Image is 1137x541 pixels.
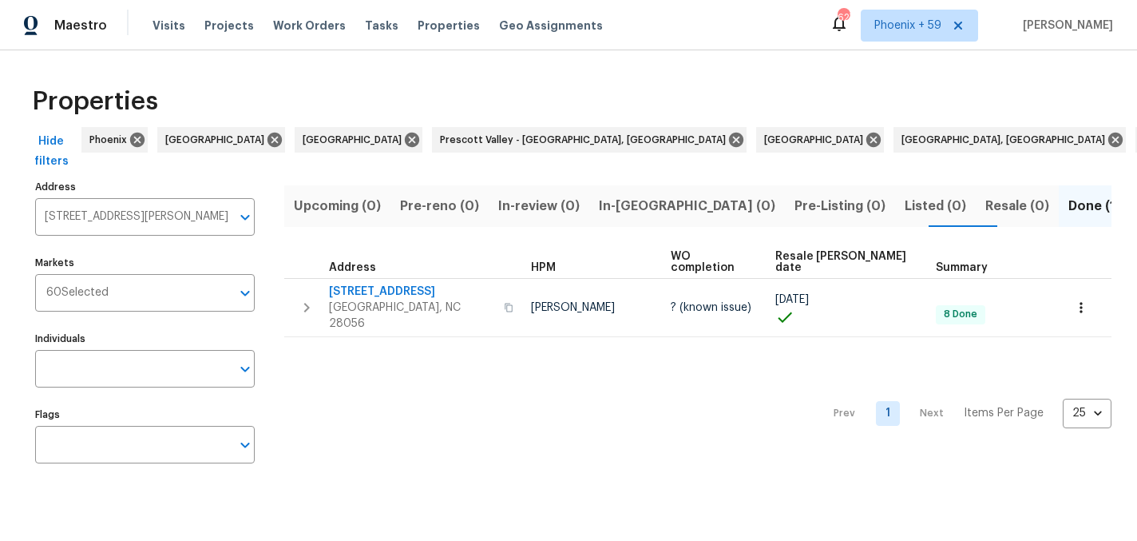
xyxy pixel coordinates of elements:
label: Individuals [35,334,255,344]
div: [GEOGRAPHIC_DATA] [756,127,884,153]
span: In-review (0) [498,195,580,217]
span: Prescott Valley - [GEOGRAPHIC_DATA], [GEOGRAPHIC_DATA] [440,132,732,148]
span: Properties [418,18,480,34]
div: 25 [1063,392,1111,434]
span: Listed (0) [905,195,966,217]
div: 627 [838,10,849,26]
span: Phoenix + 59 [874,18,941,34]
span: Resale [PERSON_NAME] date [775,251,909,273]
span: [GEOGRAPHIC_DATA], NC 28056 [329,300,494,332]
span: [GEOGRAPHIC_DATA] [303,132,408,148]
button: Open [234,434,256,456]
p: Items Per Page [964,405,1044,421]
span: Visits [153,18,185,34]
span: Properties [32,93,158,109]
span: ? (known issue) [671,302,751,313]
span: HPM [531,262,556,273]
span: Projects [204,18,254,34]
button: Hide filters [26,127,77,176]
span: Tasks [365,20,398,31]
button: Open [234,282,256,304]
span: Summary [936,262,988,273]
div: [GEOGRAPHIC_DATA], [GEOGRAPHIC_DATA] [893,127,1126,153]
span: [GEOGRAPHIC_DATA] [764,132,870,148]
button: Open [234,206,256,229]
span: Phoenix [89,132,133,148]
span: [GEOGRAPHIC_DATA] [165,132,271,148]
span: Address [329,262,376,273]
span: [STREET_ADDRESS] [329,284,494,300]
span: Resale (0) [985,195,1049,217]
span: Pre-reno (0) [400,195,479,217]
div: [GEOGRAPHIC_DATA] [157,127,285,153]
span: Maestro [54,18,107,34]
span: [DATE] [775,294,809,305]
label: Address [35,182,255,192]
span: Pre-Listing (0) [794,195,885,217]
span: 60 Selected [46,286,109,300]
span: In-[GEOGRAPHIC_DATA] (0) [599,195,775,217]
span: [GEOGRAPHIC_DATA], [GEOGRAPHIC_DATA] [901,132,1111,148]
span: WO completion [671,251,748,273]
span: [PERSON_NAME] [531,302,615,313]
div: Prescott Valley - [GEOGRAPHIC_DATA], [GEOGRAPHIC_DATA] [432,127,747,153]
span: 8 Done [937,308,984,321]
span: Hide filters [32,132,70,171]
label: Flags [35,410,255,420]
span: [PERSON_NAME] [1016,18,1113,34]
span: Work Orders [273,18,346,34]
label: Markets [35,258,255,268]
span: Geo Assignments [499,18,603,34]
a: Goto page 1 [876,401,900,426]
span: Done (1) [1068,195,1120,217]
button: Open [234,358,256,380]
nav: Pagination Navigation [818,347,1111,479]
div: [GEOGRAPHIC_DATA] [295,127,422,153]
div: Phoenix [81,127,148,153]
span: Upcoming (0) [294,195,381,217]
